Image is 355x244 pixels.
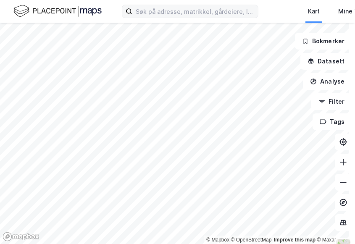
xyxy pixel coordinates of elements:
[132,5,258,18] input: Søk på adresse, matrikkel, gårdeiere, leietakere eller personer
[313,204,355,244] iframe: Chat Widget
[303,73,352,90] button: Analyse
[313,113,352,130] button: Tags
[3,232,39,241] a: Mapbox homepage
[308,6,320,16] div: Kart
[311,93,352,110] button: Filter
[13,4,102,18] img: logo.f888ab2527a4732fd821a326f86c7f29.svg
[313,204,355,244] div: Kontrollprogram for chat
[206,237,229,243] a: Mapbox
[295,33,352,50] button: Bokmerker
[231,237,272,243] a: OpenStreetMap
[274,237,316,243] a: Improve this map
[300,53,352,70] button: Datasett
